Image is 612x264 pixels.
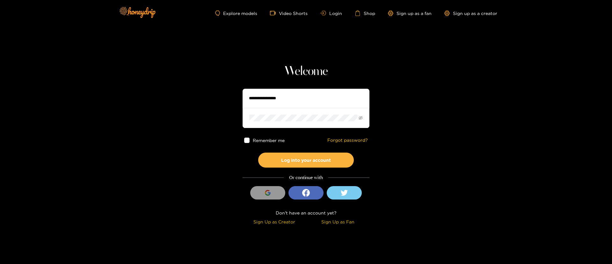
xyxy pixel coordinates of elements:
a: Login [320,11,342,16]
span: video-camera [270,10,279,16]
span: Remember me [253,138,285,143]
span: eye-invisible [359,116,363,120]
h1: Welcome [243,64,369,79]
div: Sign Up as Fan [308,218,368,225]
a: Forgot password? [327,138,368,143]
a: Video Shorts [270,10,308,16]
div: Don't have an account yet? [243,209,369,216]
button: Log into your account [258,153,354,168]
a: Sign up as a fan [388,11,432,16]
div: Or continue with [243,174,369,181]
div: Sign Up as Creator [244,218,304,225]
a: Explore models [215,11,257,16]
a: Sign up as a creator [444,11,497,16]
a: Shop [355,10,375,16]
